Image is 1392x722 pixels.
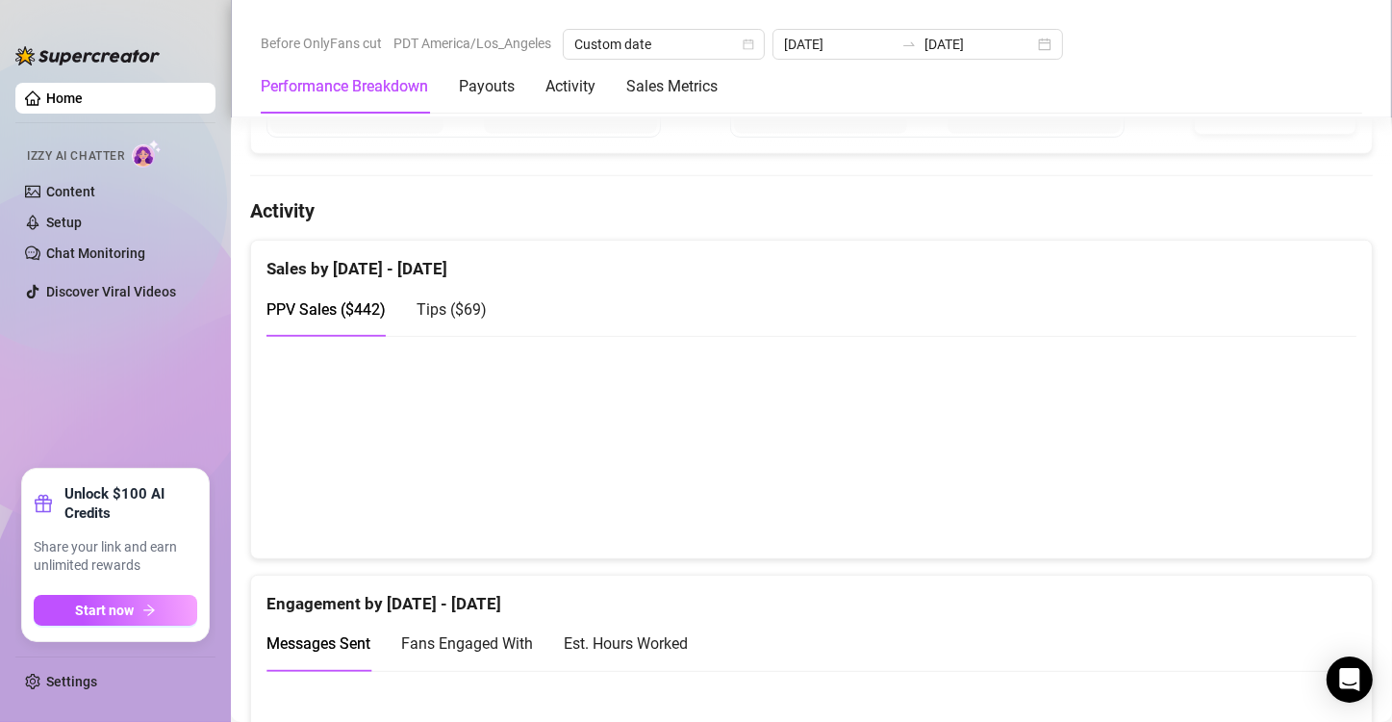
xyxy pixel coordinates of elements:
span: gift [34,494,53,513]
span: calendar [743,39,754,50]
a: Content [46,184,95,199]
button: Start nowarrow-right [34,595,197,626]
img: logo-BBDzfeDw.svg [15,46,160,65]
span: PDT America/Los_Angeles [393,29,551,58]
a: Chat Monitoring [46,245,145,261]
span: PPV Sales ( $442 ) [266,300,386,319]
strong: Unlock $100 AI Credits [64,484,197,523]
span: Before OnlyFans cut [261,29,382,58]
div: Sales Metrics [626,75,718,98]
div: Engagement by [DATE] - [DATE] [266,576,1356,617]
a: Discover Viral Videos [46,284,176,299]
span: Messages Sent [266,634,370,653]
img: AI Chatter [132,140,162,168]
span: Tips ( $69 ) [417,300,487,319]
span: to [901,37,917,52]
a: Settings [46,674,97,689]
a: Setup [46,215,82,230]
input: End date [924,34,1034,55]
span: swap-right [901,37,917,52]
div: Sales by [DATE] - [DATE] [266,241,1356,282]
span: Custom date [574,30,753,59]
span: Izzy AI Chatter [27,147,124,166]
div: Est. Hours Worked [564,632,688,656]
span: Share your link and earn unlimited rewards [34,538,197,576]
h4: Activity [250,197,1373,224]
span: Start now [76,603,135,618]
div: Activity [545,75,595,98]
span: Fans Engaged With [401,634,533,653]
div: Payouts [459,75,515,98]
input: Start date [784,34,894,55]
div: Performance Breakdown [261,75,428,98]
div: Open Intercom Messenger [1327,657,1373,703]
span: arrow-right [142,604,156,617]
a: Home [46,90,83,106]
